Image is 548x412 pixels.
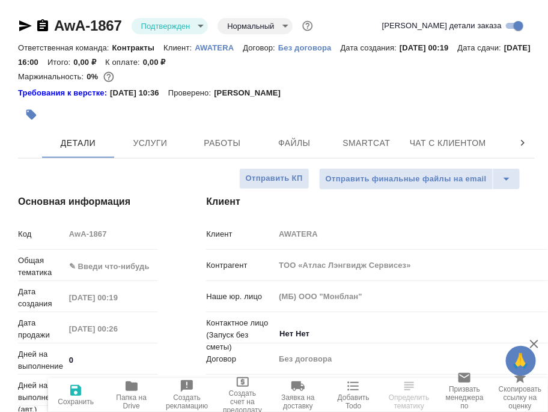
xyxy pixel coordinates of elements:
input: Пустое поле [65,225,159,243]
button: Сохранить [48,378,103,412]
span: Создать рекламацию [166,393,208,410]
button: Подтвержден [138,21,194,31]
p: Наше юр. лицо [206,291,275,303]
div: split button [319,168,520,190]
div: ✎ Введи что-нибудь [65,256,174,277]
button: Создать рекламацию [159,378,215,412]
span: Файлы [266,136,323,151]
p: Контракты [112,43,164,52]
h4: Основная информация [18,195,158,209]
span: Отправить финальные файлы на email [326,172,487,186]
button: Отправить КП [239,168,309,189]
button: Призвать менеджера по развитию [437,378,492,412]
button: Создать счет на предоплату [215,378,270,412]
p: [DATE] 10:36 [110,87,168,99]
div: Нажми, чтобы открыть папку с инструкцией [18,87,110,99]
span: [PERSON_NAME] детали заказа [382,20,502,32]
p: 0% [87,72,101,81]
p: 0,00 ₽ [143,58,175,67]
button: Добавить тэг [18,101,44,128]
p: Договор: [243,43,278,52]
span: Детали [49,136,107,151]
div: ✎ Введи что-нибудь [69,261,159,273]
input: Пустое поле [65,289,159,306]
span: Сохранить [58,398,94,406]
span: Услуги [121,136,179,151]
a: AwA-1867 [54,17,122,34]
p: Дата сдачи: [458,43,504,52]
p: Контрагент [206,259,275,271]
button: Отправить финальные файлы на email [319,168,493,190]
p: Контактное лицо (Запуск без сметы) [206,317,275,353]
button: Добавить Todo [326,378,381,412]
button: Скопировать ссылку [35,19,50,33]
p: Дата создания: [341,43,400,52]
button: Заявка на доставку [270,378,326,412]
div: Подтвержден [132,18,209,34]
span: Добавить Todo [333,393,374,410]
p: 0,00 ₽ [73,58,105,67]
p: Итого: [47,58,73,67]
span: Папка на Drive [111,393,151,410]
button: Нормальный [224,21,278,31]
div: Подтвержден [218,18,292,34]
a: AWATERA [195,42,243,52]
p: [DATE] 00:19 [400,43,458,52]
p: Клиент [206,228,275,240]
p: Дней на выполнение [18,348,65,372]
p: AWATERA [195,43,243,52]
p: Маржинальность: [18,72,87,81]
span: Определить тематику [389,393,430,410]
span: Отправить КП [246,172,303,186]
p: Общая тематика [18,255,65,279]
p: Без договора [278,43,341,52]
span: Smartcat [338,136,395,151]
span: Заявка на доставку [278,393,318,410]
a: Без договора [278,42,341,52]
p: Клиент: [163,43,195,52]
input: Пустое поле [65,320,159,338]
p: Дата продажи [18,317,65,341]
p: Ответственная команда: [18,43,112,52]
button: Определить тематику [382,378,437,412]
span: Чат с клиентом [410,136,486,151]
input: ✎ Введи что-нибудь [65,351,159,369]
button: Папка на Drive [103,378,159,412]
button: Доп статусы указывают на важность/срочность заказа [300,18,315,34]
p: Договор [206,353,275,365]
p: Код [18,228,65,240]
button: 0.00 RUB; [101,69,117,85]
p: [PERSON_NAME] [214,87,290,99]
p: К оплате: [105,58,143,67]
h4: Клиент [206,195,535,209]
span: Работы [193,136,251,151]
a: Требования к верстке: [18,87,110,99]
span: 🙏 [511,348,531,374]
button: 🙏 [506,346,536,376]
button: Скопировать ссылку на оценку заказа [493,378,548,412]
p: Проверено: [168,87,215,99]
button: Скопировать ссылку для ЯМессенджера [18,19,32,33]
p: Дата создания [18,286,65,310]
